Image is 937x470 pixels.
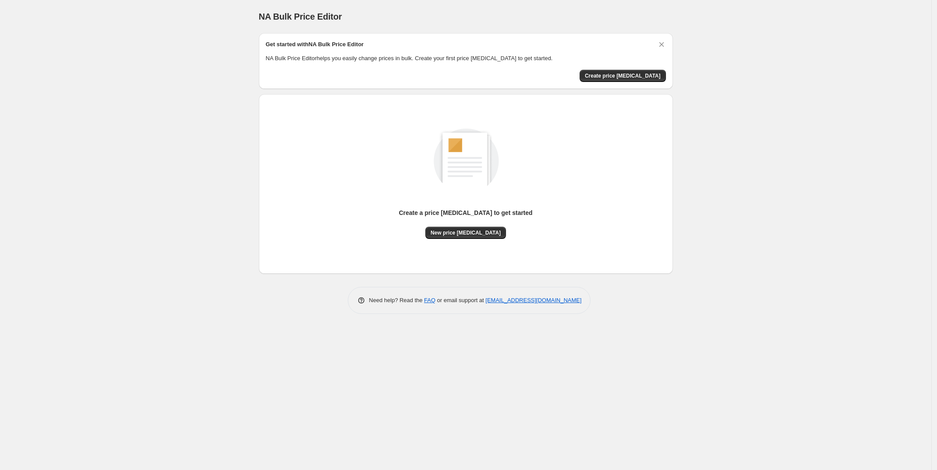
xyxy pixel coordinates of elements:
a: FAQ [424,297,435,303]
h2: Get started with NA Bulk Price Editor [266,40,364,49]
span: Create price [MEDICAL_DATA] [585,72,661,79]
a: [EMAIL_ADDRESS][DOMAIN_NAME] [485,297,581,303]
span: NA Bulk Price Editor [259,12,342,21]
button: New price [MEDICAL_DATA] [425,227,506,239]
button: Create price change job [580,70,666,82]
span: New price [MEDICAL_DATA] [431,229,501,236]
p: Create a price [MEDICAL_DATA] to get started [399,208,533,217]
p: NA Bulk Price Editor helps you easily change prices in bulk. Create your first price [MEDICAL_DAT... [266,54,666,63]
span: Need help? Read the [369,297,424,303]
span: or email support at [435,297,485,303]
button: Dismiss card [657,40,666,49]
